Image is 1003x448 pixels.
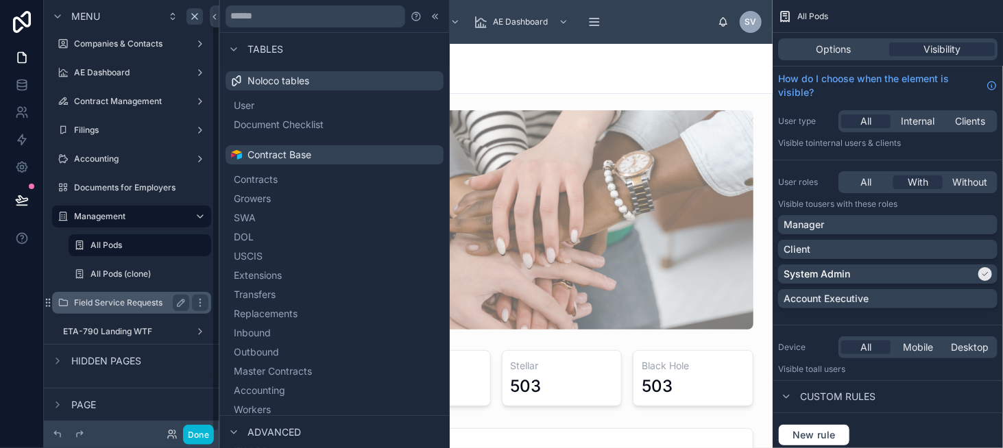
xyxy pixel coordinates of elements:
[52,33,211,55] a: Companies & Contacts
[908,175,928,189] span: With
[231,304,438,323] button: Replacements
[860,340,871,354] span: All
[234,364,312,378] span: Master Contracts
[234,192,271,206] span: Growers
[817,42,851,56] span: Options
[231,266,438,285] button: Extensions
[52,321,211,343] a: ETA-790 Landing WTF
[813,364,845,374] span: all users
[953,175,988,189] span: Without
[69,234,211,256] a: All Pods
[778,116,833,127] label: User type
[860,114,871,128] span: All
[321,7,718,37] div: scrollable content
[74,153,189,164] label: Accounting
[813,199,897,209] span: Users with these roles
[231,149,242,160] img: Airtable Logo
[247,425,301,439] span: Advanced
[778,364,998,375] p: Visible to
[234,345,279,359] span: Outbound
[234,173,278,186] span: Contracts
[955,114,985,128] span: Clients
[231,285,438,304] button: Transfers
[231,247,438,266] button: USCIS
[234,269,282,282] span: Extensions
[247,42,283,56] span: Tables
[52,292,211,314] a: Field Service Requests
[234,288,276,301] span: Transfers
[231,343,438,362] button: Outbound
[778,72,981,99] span: How do I choose when the element is visible?
[797,11,828,22] span: All Pods
[71,354,141,368] span: Hidden pages
[234,307,298,321] span: Replacements
[231,115,438,134] button: Document Checklist
[231,189,438,208] button: Growers
[231,227,438,247] button: DOL
[74,38,189,49] label: Companies & Contacts
[52,148,211,170] a: Accounting
[69,263,211,285] a: All Pods (clone)
[778,177,833,188] label: User roles
[234,118,324,132] span: Document Checklist
[784,267,850,281] p: System Admin
[231,208,438,227] button: SWA
[231,362,438,381] button: Master Contracts
[952,340,989,354] span: Desktop
[71,398,96,412] span: Page
[74,182,208,193] label: Documents for Employers
[247,74,309,88] span: Noloco tables
[745,16,757,27] span: SV
[71,10,100,23] span: Menu
[231,96,438,115] button: User
[234,211,256,225] span: SWA
[74,211,184,222] label: Management
[234,99,254,112] span: User
[923,42,960,56] span: Visibility
[52,62,211,84] a: AE Dashboard
[74,96,189,107] label: Contract Management
[52,206,211,227] a: Management
[234,230,254,244] span: DOL
[231,170,438,189] button: Contracts
[778,138,998,149] p: Visible to
[63,326,189,337] label: ETA-790 Landing WTF
[231,323,438,343] button: Inbound
[90,240,203,251] label: All Pods
[231,381,438,400] button: Accounting
[74,125,189,136] label: Filings
[74,67,189,78] label: AE Dashboard
[813,138,901,148] span: Internal users & clients
[784,218,824,232] p: Manager
[784,292,869,306] p: Account Executive
[234,326,271,340] span: Inbound
[74,297,184,308] label: Field Service Requests
[90,269,208,279] label: All Pods (clone)
[234,384,285,397] span: Accounting
[52,90,211,112] a: Contract Management
[903,340,933,354] span: Mobile
[778,72,998,99] a: How do I choose when the element is visible?
[234,249,263,263] span: USCIS
[778,199,998,210] p: Visible to
[234,403,271,416] span: Workers
[470,10,575,34] a: AE Dashboard
[247,148,311,162] span: Contract Base
[183,425,214,445] button: Done
[784,242,810,256] p: Client
[902,114,935,128] span: Internal
[800,390,875,403] span: Custom rules
[52,119,211,141] a: Filings
[231,400,438,419] button: Workers
[860,175,871,189] span: All
[52,177,211,199] a: Documents for Employers
[493,16,548,27] span: AE Dashboard
[778,342,833,353] label: Device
